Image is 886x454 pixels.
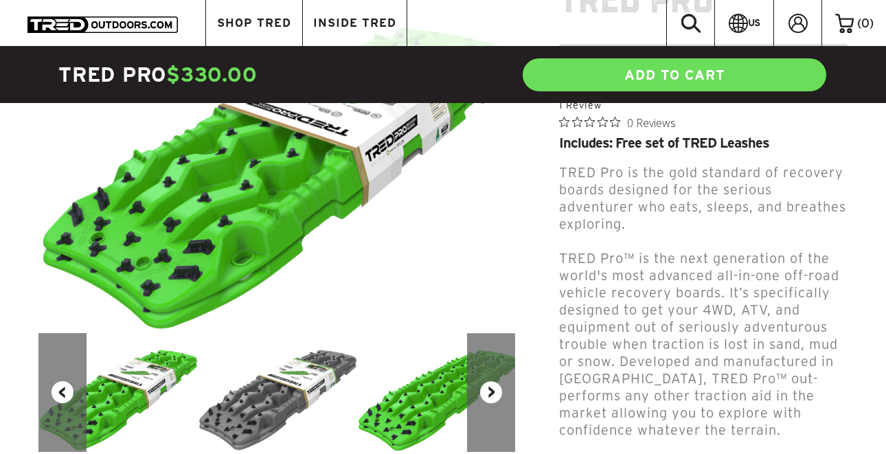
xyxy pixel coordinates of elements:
img: TRED_Pro_ISO_GREEN_x2_40eeb962-f01a-4fbf-a891-2107ed5b4955_300x.png [357,333,516,452]
img: TRED_Pro_ISO-Green_300x.png [38,333,198,451]
span: ( ) [857,17,874,30]
span: TRED Pro™ is the next generation of the world's most advanced all-in-one off-road vehicle recover... [559,251,839,438]
p: TRED Pro is the gold standard of recovery boards designed for the serious adventurer who eats, sl... [559,164,848,233]
img: TRED_Pro_ISO-Grey_300x.png [198,333,357,451]
span: $330.00 [166,63,257,86]
a: ADD TO CART [521,57,828,93]
button: Rated 0 out of 5 stars from 0 reviews. Jump to reviews. [559,112,676,133]
span: SHOP TRED [217,17,291,29]
img: cart-icon [835,14,854,33]
h4: TRED Pro [58,61,443,89]
span: INSIDE TRED [313,17,396,29]
img: TRED Outdoors America [27,16,178,33]
button: Previous [38,333,87,452]
span: 0 [861,16,870,30]
div: Includes: Free set of TRED Leashes [559,136,848,150]
span: 0 Reviews [627,112,676,133]
a: 1 reviews [559,100,602,111]
button: Next [467,333,515,452]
